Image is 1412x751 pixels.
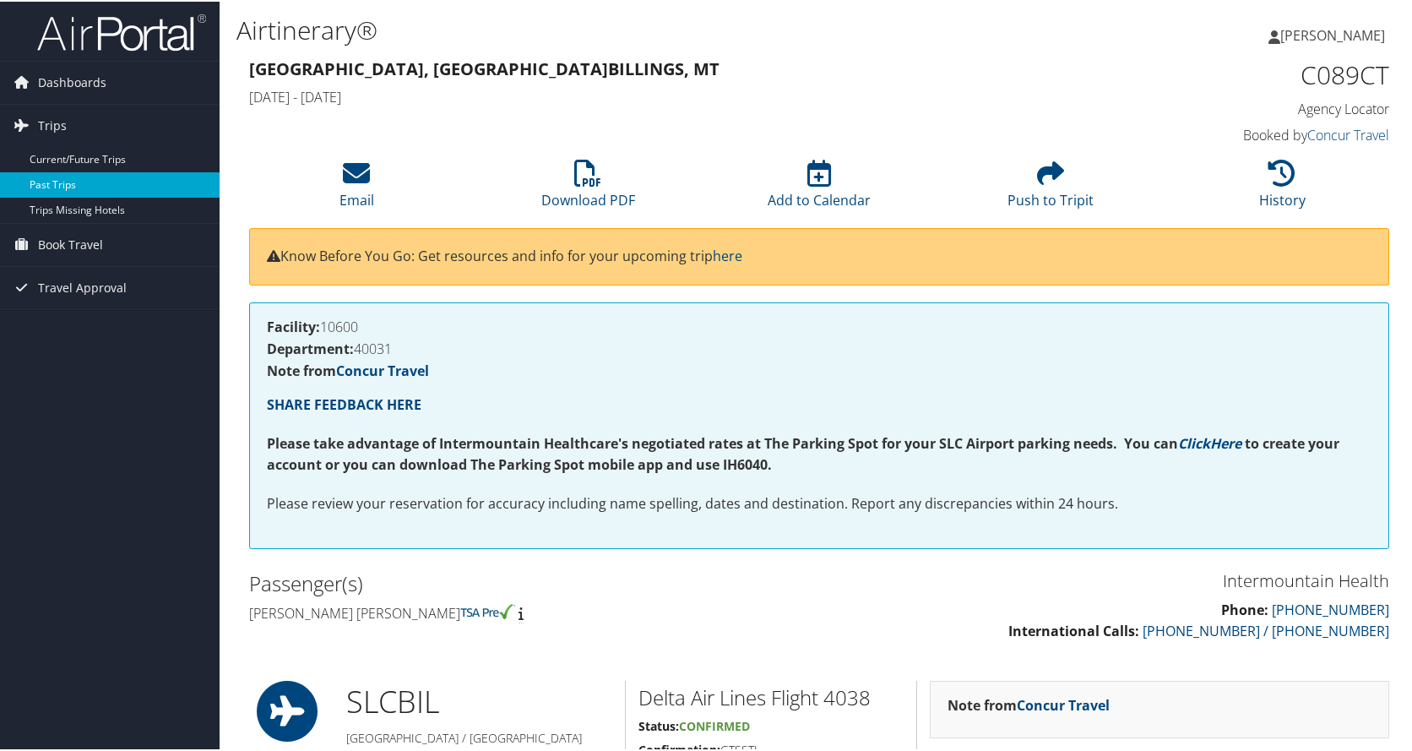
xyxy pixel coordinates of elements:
a: Push to Tripit [1007,167,1094,208]
h4: 40031 [267,340,1371,354]
h4: Agency Locator [1123,98,1389,117]
h2: Passenger(s) [249,568,806,596]
strong: Please take advantage of Intermountain Healthcare's negotiated rates at The Parking Spot for your... [267,433,1178,451]
a: Concur Travel [336,360,429,378]
h1: C089CT [1123,56,1389,91]
a: Email [339,167,374,208]
img: tsa-precheck.png [460,602,515,618]
a: Download PDF [541,167,635,208]
a: History [1259,167,1306,208]
span: Dashboards [38,60,106,102]
span: Book Travel [38,222,103,264]
span: Trips [38,103,67,145]
a: SHARE FEEDBACK HERE [267,394,421,412]
a: Add to Calendar [768,167,871,208]
h4: 10600 [267,318,1371,332]
a: here [713,245,742,264]
img: airportal-logo.png [37,11,206,51]
a: Here [1210,433,1241,451]
a: [PHONE_NUMBER] / [PHONE_NUMBER] [1143,620,1389,639]
strong: Facility: [267,316,320,335]
a: Concur Travel [1017,694,1110,713]
a: [PERSON_NAME] [1268,8,1402,59]
strong: Department: [267,338,354,356]
strong: Note from [948,694,1110,713]
h1: SLC BIL [346,679,612,721]
a: Concur Travel [1307,124,1389,143]
h5: [GEOGRAPHIC_DATA] / [GEOGRAPHIC_DATA] [346,728,612,745]
strong: Note from [267,360,429,378]
h4: [PERSON_NAME] [PERSON_NAME] [249,602,806,621]
span: [PERSON_NAME] [1280,24,1385,43]
span: Confirmed [679,716,750,732]
h4: Booked by [1123,124,1389,143]
strong: Phone: [1221,599,1268,618]
span: Travel Approval [38,265,127,307]
a: [PHONE_NUMBER] [1272,599,1389,618]
h2: Delta Air Lines Flight 4038 [638,682,904,710]
a: Click [1178,433,1210,451]
h1: Airtinerary® [236,11,1013,46]
strong: Status: [638,716,679,732]
h3: Intermountain Health [832,568,1389,591]
p: Please review your reservation for accuracy including name spelling, dates and destination. Repor... [267,492,1371,514]
h4: [DATE] - [DATE] [249,86,1098,105]
strong: [GEOGRAPHIC_DATA], [GEOGRAPHIC_DATA] Billings, MT [249,56,720,79]
strong: International Calls: [1008,620,1139,639]
p: Know Before You Go: Get resources and info for your upcoming trip [267,244,1371,266]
